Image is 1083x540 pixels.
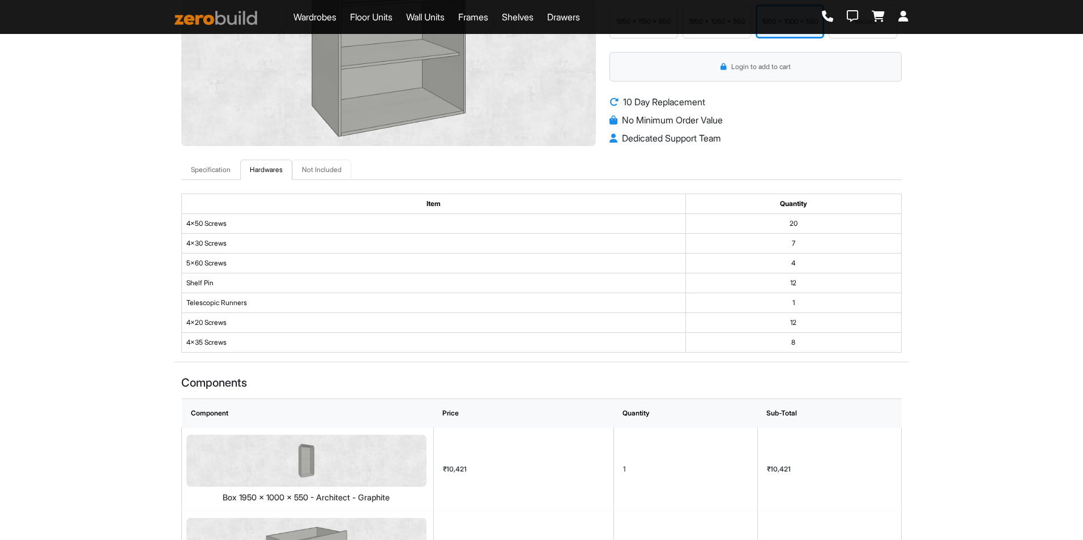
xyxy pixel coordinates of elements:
[685,333,901,353] td: 8
[181,160,240,180] a: Specification
[406,10,445,24] a: Wall Units
[182,254,686,273] td: 5x60 Screws
[299,444,314,478] img: Box 1950 x 1000 x 550 - Architect - Graphite
[240,160,292,180] a: Hardwares
[182,333,686,353] td: 4x35 Screws
[685,234,901,254] td: 7
[186,435,427,504] a: Box 1950 x 1000 x 550 - Architect - GraphiteBox 1950 x 1000 x 550 - Architect - Graphite
[186,491,427,504] div: Box 1950 x 1000 x 550 - Architect - Graphite
[182,293,686,313] td: Telescopic Runners
[293,10,336,24] a: Wardrobes
[609,131,902,145] li: Dedicated Support Team
[685,313,901,333] td: 12
[609,95,902,109] li: 10 Day Replacement
[433,399,613,428] th: Price
[685,293,901,313] td: 1
[767,465,791,473] span: ₹10,421
[458,10,488,24] a: Frames
[547,10,580,24] a: Drawers
[174,11,257,25] img: ZeroBuild logo
[613,399,757,428] th: Quantity
[181,376,902,389] h4: Components
[685,194,901,214] th: Quantity
[182,194,686,214] th: Item
[609,113,902,127] li: No Minimum Order Value
[731,62,791,72] span: Login to add to cart
[757,399,901,428] th: Sub-Total
[182,234,686,254] td: 4x30 Screws
[182,313,686,333] td: 4x20 Screws
[292,160,351,180] a: Not Included
[182,214,686,234] td: 4x50 Screws
[685,254,901,273] td: 4
[685,214,901,234] td: 20
[613,428,757,511] td: 1
[898,11,909,23] a: Login
[685,273,901,293] td: 12
[182,273,686,293] td: Shelf Pin
[502,10,534,24] a: Shelves
[443,465,467,473] span: ₹10,421
[182,399,434,428] th: Component
[350,10,393,24] a: Floor Units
